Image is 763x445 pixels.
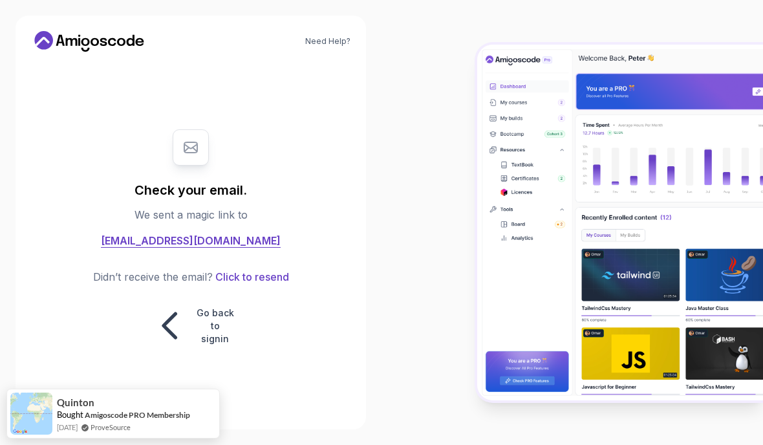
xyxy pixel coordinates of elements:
span: [DATE] [57,422,78,433]
img: Amigoscode Dashboard [477,45,763,400]
p: We sent a magic link to [134,207,248,222]
span: Quinton [57,397,94,408]
a: Need Help? [305,36,350,47]
a: Amigoscode PRO Membership [85,410,190,420]
span: Bought [57,409,83,420]
button: Click to resend [213,269,289,285]
p: Didn’t receive the email? [93,269,213,285]
p: Go back to signin [196,307,235,345]
img: provesource social proof notification image [10,393,52,435]
a: Home link [31,31,147,52]
button: Go back to signin [147,305,235,346]
h1: Check your email. [134,181,247,199]
a: ProveSource [91,422,131,433]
